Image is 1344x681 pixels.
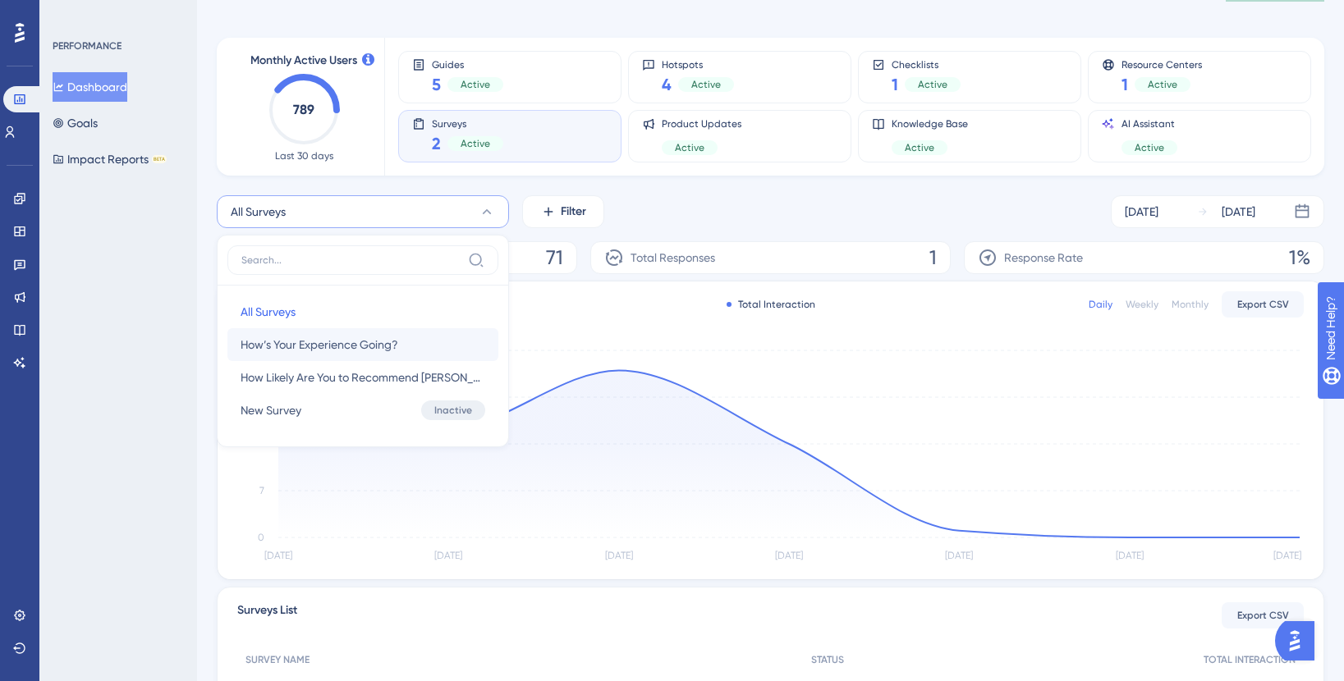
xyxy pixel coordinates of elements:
span: Active [905,141,934,154]
input: Search... [241,254,461,267]
span: Hotspots [662,58,734,70]
span: How’s Your Experience Going? [241,335,398,354]
div: [DATE] [1222,202,1255,222]
button: All Surveys [227,295,498,328]
button: Filter [522,195,604,228]
tspan: [DATE] [605,550,633,561]
button: All Surveys [217,195,509,228]
span: AI Assistant [1122,117,1177,130]
tspan: [DATE] [945,550,973,561]
button: New SurveyInactive [227,394,498,427]
span: Guides [432,58,503,70]
div: Total Interaction [727,298,815,311]
span: 1 [892,73,898,96]
span: All Surveys [231,202,286,222]
span: Resource Centers [1122,58,1202,70]
span: Surveys [432,117,503,129]
tspan: 7 [259,485,264,496]
span: Monthly Active Users [250,51,357,71]
button: Export CSV [1222,291,1304,318]
span: Last 30 days [275,149,333,162]
span: 4 [662,73,672,96]
div: Weekly [1126,298,1158,311]
iframe: UserGuiding AI Assistant Launcher [1275,616,1324,665]
div: Monthly [1172,298,1209,311]
tspan: 14 [255,438,264,450]
span: How Likely Are You to Recommend [PERSON_NAME]? [241,368,485,387]
span: STATUS [811,653,844,666]
span: 1 [1122,73,1128,96]
span: Product Updates [662,117,741,130]
tspan: [DATE] [264,550,292,561]
span: 1 [929,245,937,271]
tspan: 0 [258,532,264,543]
span: SURVEY NAME [245,653,310,666]
span: All Surveys [241,302,296,322]
span: New Survey [241,400,301,420]
button: Impact ReportsBETA [53,144,167,174]
span: Active [461,137,490,150]
div: [DATE] [1125,202,1158,222]
span: Total Responses [631,248,715,267]
span: Surveys List [237,601,297,630]
span: 1% [1289,245,1310,271]
tspan: [DATE] [434,550,462,561]
span: Active [1148,78,1177,91]
button: Goals [53,108,98,138]
button: Export CSV [1222,602,1304,628]
div: PERFORMANCE [53,39,122,53]
text: 789 [293,102,314,117]
span: TOTAL INTERACTION [1204,653,1296,666]
button: Dashboard [53,72,127,102]
span: Knowledge Base [892,117,968,130]
span: 2 [432,132,441,155]
span: Active [675,141,704,154]
span: Active [691,78,721,91]
tspan: [DATE] [1273,550,1301,561]
span: 71 [546,245,563,271]
div: Daily [1089,298,1112,311]
span: Checklists [892,58,961,70]
span: Active [1135,141,1164,154]
span: Active [918,78,947,91]
tspan: [DATE] [1116,550,1144,561]
span: Need Help? [39,4,103,24]
tspan: [DATE] [775,550,803,561]
button: How’s Your Experience Going? [227,328,498,361]
span: Inactive [434,404,472,417]
span: 5 [432,73,441,96]
span: Filter [561,202,586,222]
span: Export CSV [1237,298,1289,311]
button: How Likely Are You to Recommend [PERSON_NAME]? [227,361,498,394]
div: BETA [152,155,167,163]
span: Response Rate [1004,248,1083,267]
span: Export CSV [1237,609,1289,622]
span: Active [461,78,490,91]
